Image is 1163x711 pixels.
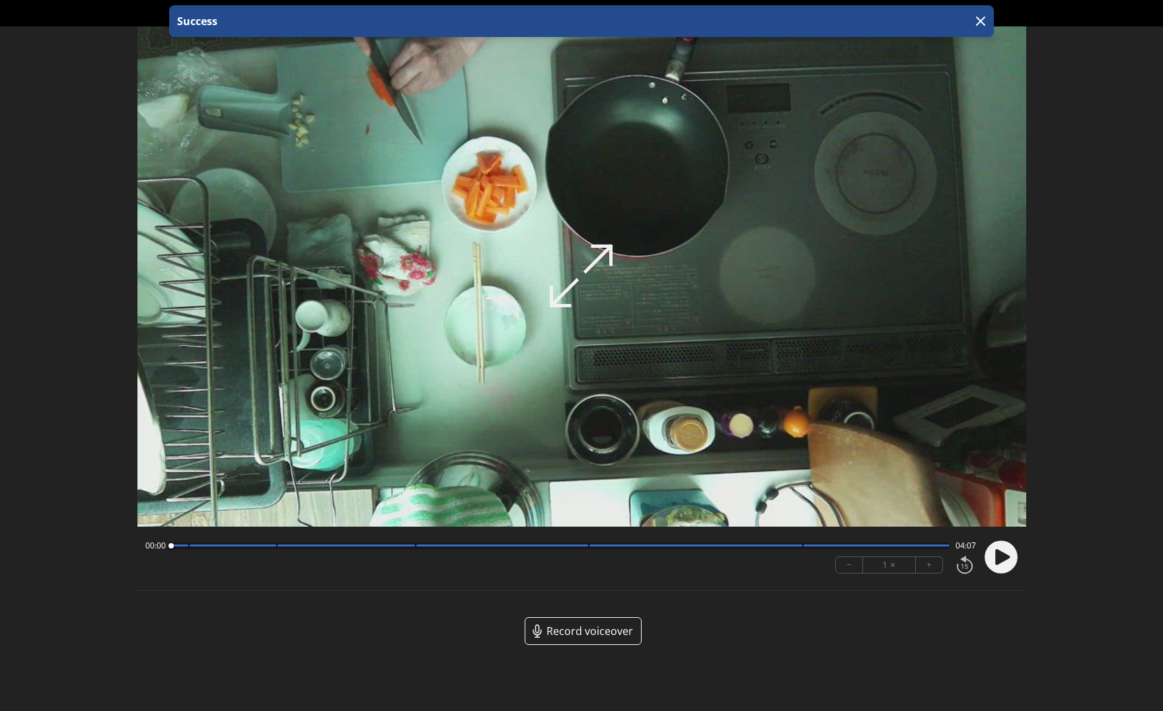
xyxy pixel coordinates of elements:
[145,541,166,551] span: 00:00
[836,557,863,573] button: −
[174,13,217,29] p: Success
[863,557,916,573] div: 1 ×
[956,541,976,551] span: 04:07
[916,557,942,573] button: +
[525,617,642,645] a: Record voiceover
[556,4,607,23] a: 00:00:00
[546,623,633,639] span: Record voiceover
